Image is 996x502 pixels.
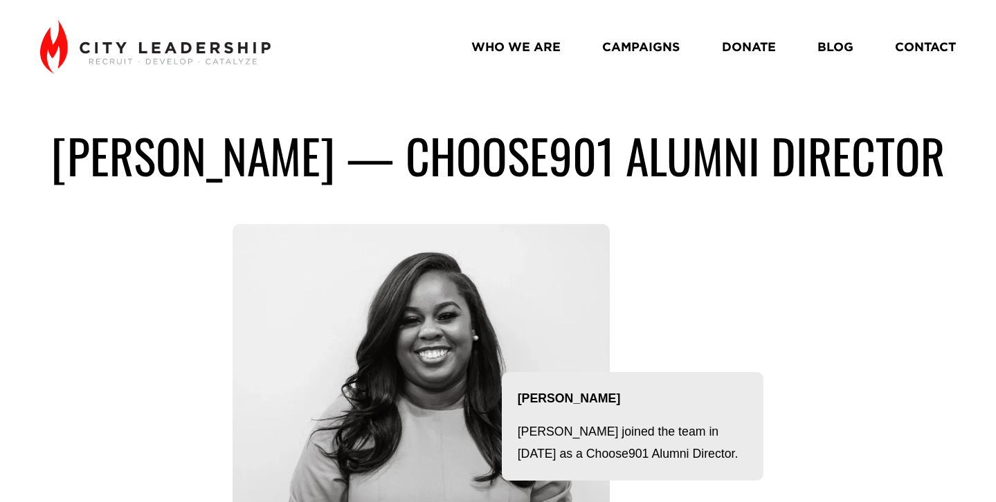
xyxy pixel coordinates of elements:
a: CAMPAIGNS [602,35,680,59]
a: BLOG [817,35,853,59]
strong: [PERSON_NAME] [518,391,621,405]
a: CONTACT [895,35,956,59]
h1: [PERSON_NAME] — choose901 alumni director [40,127,957,185]
p: [PERSON_NAME] joined the team in [DATE] as a Choose901 Alumni Director. [518,421,748,465]
a: DONATE [722,35,776,59]
a: WHO WE ARE [471,35,561,59]
img: City Leadership - Recruit. Develop. Catalyze. [40,20,271,74]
